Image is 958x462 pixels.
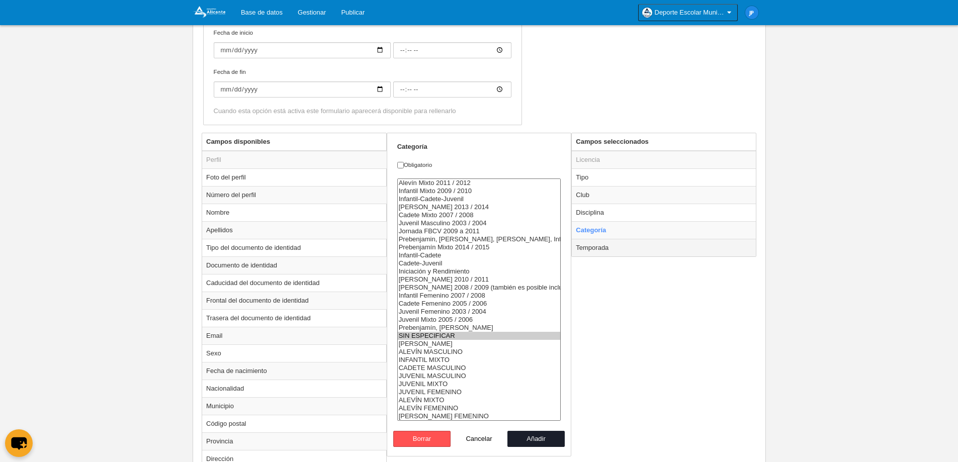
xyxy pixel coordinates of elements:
td: Número del perfil [202,186,411,204]
option: Prebenjamín Mixto 2014 / 2015 [398,243,561,251]
td: Temporada [572,239,756,256]
option: Cadete Mixto 2007 / 2008 [398,211,561,219]
label: Obligatorio [397,160,561,169]
option: Benjamín Mixto 2013 / 2014 [398,203,561,211]
option: Infantil-Cadete [398,251,561,259]
td: Caducidad del documento de identidad [202,274,411,292]
td: Disciplina [572,204,756,221]
img: c2l6ZT0zMHgzMCZmcz05JnRleHQ9SlAmYmc9MWU4OGU1.png [745,6,758,19]
option: Juvenil Femenino 2003 / 2004 [398,308,561,316]
option: Alevín Femenino 2008 / 2009 (también es posible incluir benjamines del 2010 / 2011) [398,284,561,292]
option: JUVENIL FEMENINO [398,388,561,396]
option: Infantil Femenino 2007 / 2008 [398,292,561,300]
option: ALEVÍN MIXTO [398,396,561,404]
th: Campos seleccionados [572,133,756,151]
td: Foto del perfil [202,168,411,186]
option: Jornada FBCV 2009 a 2011 [398,227,561,235]
td: Fecha de nacimiento [202,362,411,380]
td: Frontal del documento de identidad [202,292,411,309]
input: Fecha de fin [393,81,511,98]
option: Prebenjamín, Benjamín y Alevin [398,324,561,332]
td: Club [572,186,756,204]
img: Deporte Escolar Municipal de Alicante [193,6,225,18]
label: Fecha de fin [214,67,511,98]
option: Juvenil Masculino 2003 / 2004 [398,219,561,227]
option: Alevín Mixto 2011 / 2012 [398,179,561,187]
td: Trasera del documento de identidad [202,309,411,327]
button: Cancelar [451,431,508,447]
th: Campos disponibles [202,133,411,151]
option: SIN ESPECIFICAR [398,332,561,340]
span: Deporte Escolar Municipal de [GEOGRAPHIC_DATA] [655,8,725,18]
option: Cadete Femenino 2005 / 2006 [398,300,561,308]
td: Sexo [202,344,411,362]
option: Cadete-Juvenil [398,259,561,267]
input: Fecha de inicio [393,42,511,58]
div: Cuando esta opción está activa este formulario aparecerá disponible para rellenarlo [214,107,511,116]
input: Fecha de inicio [214,42,391,58]
option: Juvenil Mixto 2005 / 2006 [398,316,561,324]
option: BENJAMÍN MIXTO [398,340,561,348]
option: JUVENIL MASCULINO [398,372,561,380]
a: Deporte Escolar Municipal de [GEOGRAPHIC_DATA] [638,4,738,21]
option: Iniciación y Rendimiento [398,267,561,275]
option: Benjamín Femenino 2010 / 2011 [398,275,561,284]
td: Licencia [572,151,756,169]
option: ALEVÍN MASCULINO [398,348,561,356]
img: OawjjgO45JmU.30x30.jpg [642,8,652,18]
label: Fecha de inicio [214,28,511,58]
option: ALEVÍN FEMENINO [398,404,561,412]
td: Tipo del documento de identidad [202,239,411,256]
option: CADETE MASCULINO [398,364,561,372]
input: Obligatorio [397,162,404,168]
strong: Categoría [397,143,427,150]
td: Nacionalidad [202,380,411,397]
td: Documento de identidad [202,256,411,274]
option: Infantil-Cadete-Juvenil [398,195,561,203]
option: JUVENIL MIXTO [398,380,561,388]
input: Fecha de fin [214,81,391,98]
td: Nombre [202,204,411,221]
option: INFANTIL MIXTO [398,356,561,364]
td: Perfil [202,151,411,169]
button: Borrar [393,431,451,447]
option: Prebenjamin, Benjamin, Alevin, Infantil [398,235,561,243]
button: Añadir [507,431,565,447]
td: Apellidos [202,221,411,239]
option: Infantil Mixto 2009 / 2010 [398,187,561,195]
td: Provincia [202,432,411,450]
option: BENJAMÍN FEMENINO [398,412,561,420]
td: Tipo [572,168,756,186]
button: chat-button [5,429,33,457]
td: Categoría [572,221,756,239]
td: Código postal [202,415,411,432]
td: Municipio [202,397,411,415]
td: Email [202,327,411,344]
